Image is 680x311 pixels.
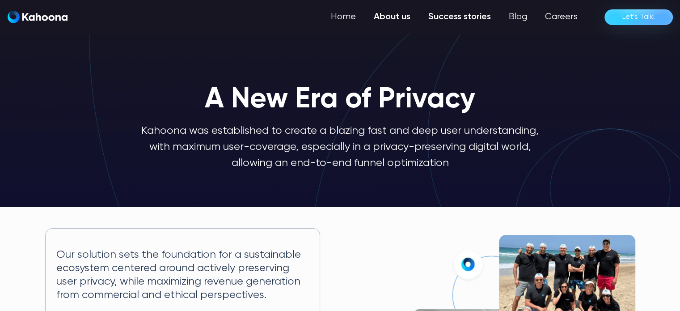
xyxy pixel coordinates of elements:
[500,8,536,26] a: Blog
[622,10,655,24] div: Let’s Talk!
[604,9,673,25] a: Let’s Talk!
[8,11,68,23] img: Kahoona logo white
[56,248,309,302] p: Our solution sets the foundation for a sustainable ecosystem centered around actively preserving ...
[140,123,541,171] p: Kahoona was established to create a blazing fast and deep user understanding, with maximum user-c...
[322,8,365,26] a: Home
[8,11,68,24] a: home
[365,8,419,26] a: About us
[536,8,587,26] a: Careers
[205,84,475,115] h1: A New Era of Privacy
[419,8,500,26] a: Success stories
